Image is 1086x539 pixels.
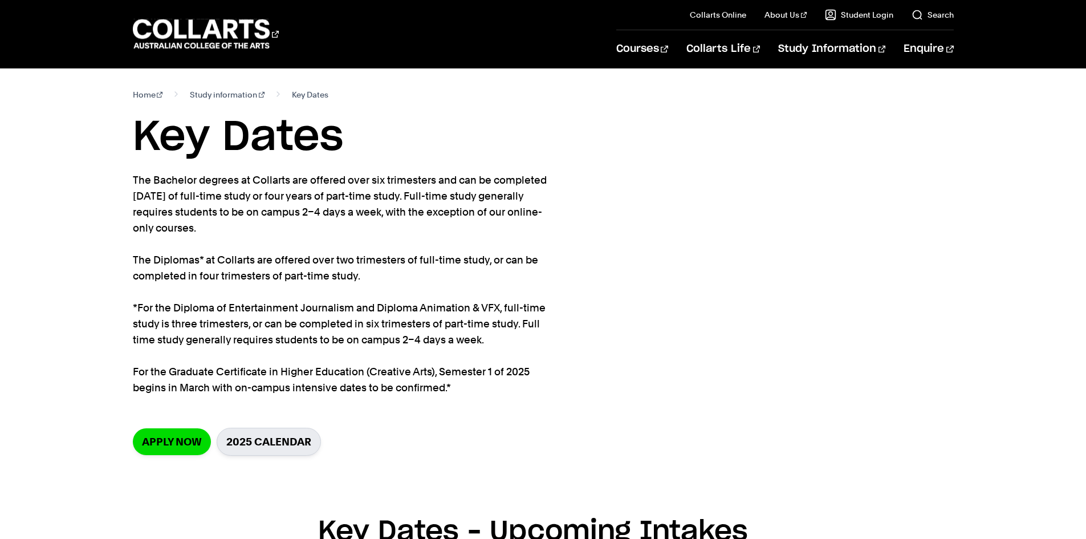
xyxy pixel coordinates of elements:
a: Enquire [904,30,953,68]
a: Collarts Online [690,9,746,21]
a: Student Login [825,9,893,21]
span: Key Dates [292,87,328,103]
p: The Bachelor degrees at Collarts are offered over six trimesters and can be completed [DATE] of f... [133,172,549,396]
a: Study information [190,87,265,103]
a: About Us [764,9,807,21]
a: Courses [616,30,668,68]
a: Apply now [133,428,211,455]
a: 2025 Calendar [217,428,321,456]
a: Collarts Life [686,30,760,68]
a: Search [912,9,954,21]
div: Go to homepage [133,18,279,50]
h1: Key Dates [133,112,954,163]
a: Study Information [778,30,885,68]
a: Home [133,87,163,103]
